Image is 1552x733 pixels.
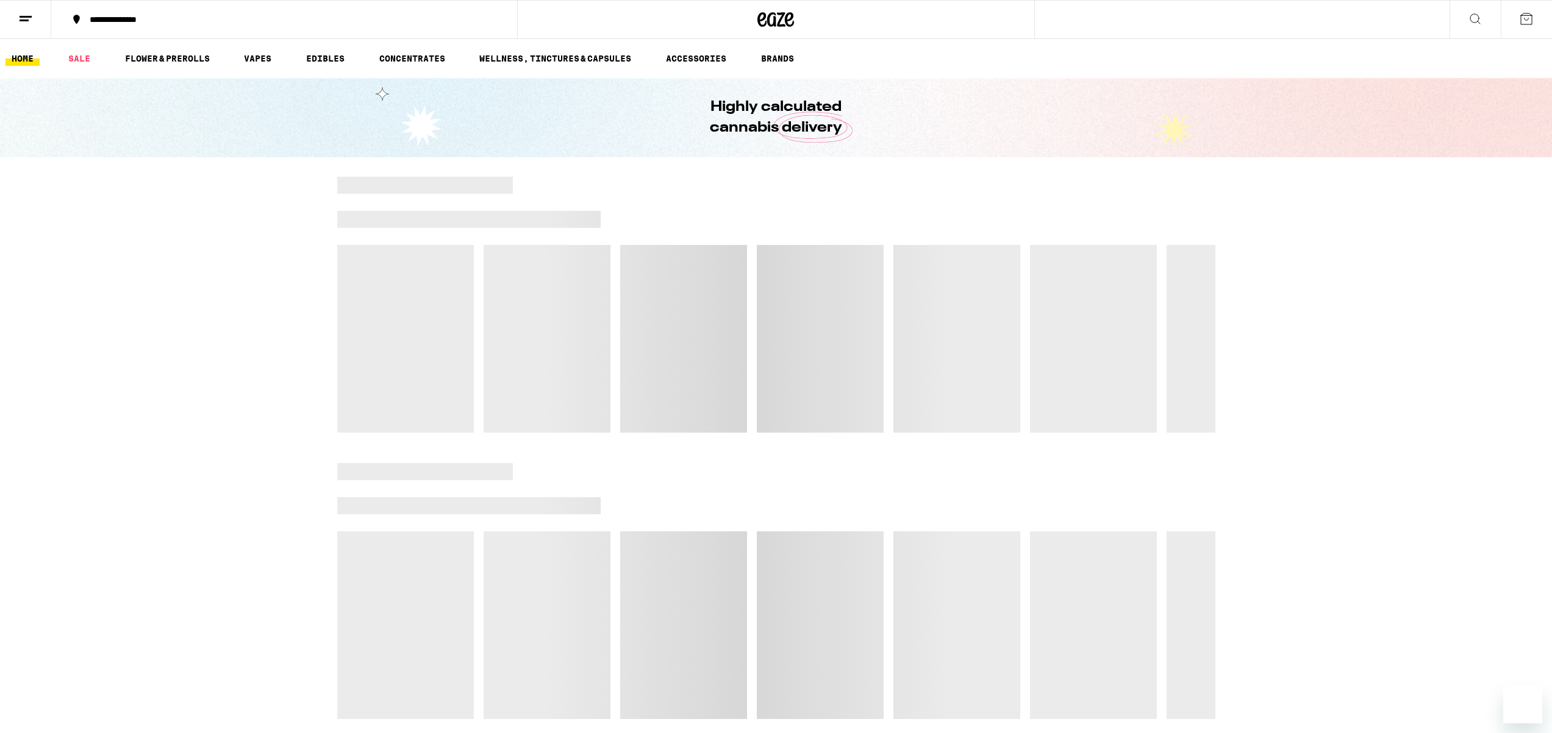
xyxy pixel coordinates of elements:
[660,51,732,66] a: ACCESSORIES
[238,51,277,66] a: VAPES
[373,51,451,66] a: CONCENTRATES
[473,51,637,66] a: WELLNESS, TINCTURES & CAPSULES
[676,97,877,138] h1: Highly calculated cannabis delivery
[62,51,96,66] a: SALE
[5,51,40,66] a: HOME
[1503,684,1542,723] iframe: Button to launch messaging window
[300,51,351,66] a: EDIBLES
[755,51,800,66] a: BRANDS
[119,51,216,66] a: FLOWER & PREROLLS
